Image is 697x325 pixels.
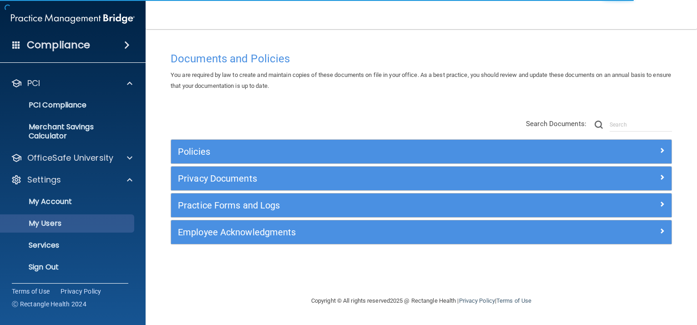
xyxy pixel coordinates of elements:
a: Privacy Policy [61,287,101,296]
div: Copyright © All rights reserved 2025 @ Rectangle Health | | [255,286,587,315]
a: Policies [178,144,665,159]
p: Merchant Savings Calculator [6,122,130,141]
p: My Users [6,219,130,228]
p: Settings [27,174,61,185]
img: ic-search.3b580494.png [595,121,603,129]
p: Services [6,241,130,250]
span: Ⓒ Rectangle Health 2024 [12,300,86,309]
p: My Account [6,197,130,206]
a: Privacy Documents [178,171,665,186]
p: PCI [27,78,40,89]
a: OfficeSafe University [11,152,132,163]
h5: Employee Acknowledgments [178,227,540,237]
img: PMB logo [11,10,135,28]
p: Sign Out [6,263,130,272]
p: PCI Compliance [6,101,130,110]
h5: Policies [178,147,540,157]
h5: Privacy Documents [178,173,540,183]
a: PCI [11,78,132,89]
a: Terms of Use [496,297,531,304]
a: Employee Acknowledgments [178,225,665,239]
span: You are required by law to create and maintain copies of these documents on file in your office. ... [171,71,671,89]
a: Privacy Policy [459,297,495,304]
h4: Documents and Policies [171,53,672,65]
a: Terms of Use [12,287,50,296]
a: Practice Forms and Logs [178,198,665,213]
span: Search Documents: [526,120,586,128]
input: Search [610,118,672,132]
h5: Practice Forms and Logs [178,200,540,210]
a: Settings [11,174,132,185]
h4: Compliance [27,39,90,51]
p: OfficeSafe University [27,152,113,163]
